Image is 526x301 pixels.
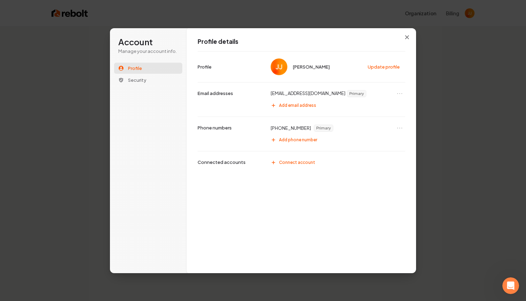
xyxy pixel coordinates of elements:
[271,58,287,75] img: Jake jerman
[198,38,405,46] h1: Profile details
[347,90,366,97] span: Primary
[364,62,404,72] button: Update profile
[271,125,311,131] p: [PHONE_NUMBER]
[118,37,178,48] h1: Account
[401,31,413,43] button: Close modal
[293,64,330,70] span: [PERSON_NAME]
[279,103,316,108] span: Add email address
[267,134,405,145] button: Add phone number
[128,77,146,83] span: Security
[198,64,212,70] p: Profile
[267,100,405,111] button: Add email address
[271,90,345,97] p: [EMAIL_ADDRESS][DOMAIN_NAME]
[396,124,404,132] button: Open menu
[279,137,317,143] span: Add phone number
[396,89,404,98] button: Open menu
[198,90,233,96] p: Email addresses
[279,160,315,165] span: Connect account
[114,63,182,74] button: Profile
[267,157,405,168] button: Connect account
[198,125,232,131] p: Phone numbers
[198,159,246,165] p: Connected accounts
[118,48,178,54] p: Manage your account info.
[314,125,333,131] span: Primary
[114,74,182,86] button: Security
[128,65,142,71] span: Profile
[502,277,519,294] iframe: Intercom live chat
